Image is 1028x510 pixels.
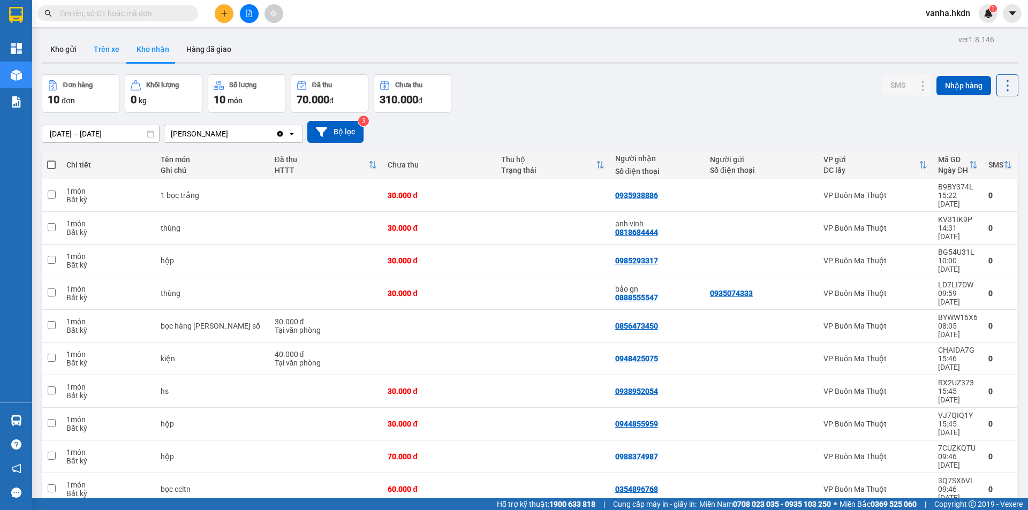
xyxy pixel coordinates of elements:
div: 0818684444 [615,228,658,237]
div: 09:46 [DATE] [938,485,978,502]
div: Mã GD [938,155,969,164]
div: 0 [988,485,1012,493]
span: search [44,10,52,17]
div: 1 món [66,252,150,261]
div: 0935938886 [615,191,658,200]
div: 1 món [66,481,150,489]
img: logo-vxr [9,7,23,23]
div: 0856473450 [615,322,658,330]
div: 09:46 [DATE] [938,452,978,469]
div: Người gửi [710,155,813,164]
span: vanha.hkdn [917,6,979,20]
button: Hàng đã giao [178,36,240,62]
div: 1 món [66,285,150,293]
img: dashboard-icon [11,43,22,54]
div: 3Q7SX6VL [938,476,978,485]
div: 14:31 [DATE] [938,224,978,241]
div: Đơn hàng [63,81,93,89]
div: Bất kỳ [66,261,150,269]
div: 1 món [66,187,150,195]
span: file-add [245,10,253,17]
th: Toggle SortBy [983,151,1017,179]
div: bọc hàng thiếu số [161,322,264,330]
div: Ghi chú [161,166,264,174]
span: | [925,498,926,510]
button: file-add [240,4,259,23]
sup: 3 [358,116,369,126]
div: Tên món [161,155,264,164]
div: 70.000 đ [388,452,490,461]
sup: 1 [989,5,997,12]
div: Chưa thu [388,161,490,169]
div: Chưa thu [395,81,422,89]
div: 15:22 [DATE] [938,191,978,208]
div: 30.000 đ [388,224,490,232]
div: 15:45 [DATE] [938,420,978,437]
div: 0944855959 [615,420,658,428]
span: Miền Nam [699,498,831,510]
div: VP Buôn Ma Thuột [823,387,927,395]
span: Hỗ trợ kỹ thuật: [497,498,595,510]
span: Miền Bắc [840,498,917,510]
div: VJ7QIQ1Y [938,411,978,420]
div: 08:05 [DATE] [938,322,978,339]
button: caret-down [1003,4,1022,23]
div: Bất kỳ [66,456,150,465]
div: 0 [988,452,1012,461]
span: đ [418,96,422,105]
div: RX2UZ373 [938,378,978,387]
div: 0 [988,387,1012,395]
div: 60.000 đ [388,485,490,493]
div: 30.000 đ [275,317,377,326]
img: warehouse-icon [11,70,22,81]
div: HTTT [275,166,369,174]
div: 10:00 [DATE] [938,256,978,273]
span: | [603,498,605,510]
div: 0354896768 [615,485,658,493]
div: Đã thu [312,81,332,89]
div: bọc ccltn [161,485,264,493]
div: 30.000 đ [388,387,490,395]
div: Người nhận [615,154,700,163]
div: bảo gn [615,285,700,293]
div: 7CUZKQTU [938,444,978,452]
div: VP Buôn Ma Thuột [823,485,927,493]
span: message [11,488,21,498]
div: hộp [161,256,264,265]
div: Bất kỳ [66,359,150,367]
th: Toggle SortBy [933,151,983,179]
div: VP Buôn Ma Thuột [823,322,927,330]
div: Bất kỳ [66,424,150,432]
th: Toggle SortBy [818,151,933,179]
div: 09:59 [DATE] [938,289,978,306]
div: VP Buôn Ma Thuột [823,420,927,428]
div: 0985293317 [615,256,658,265]
div: 30.000 đ [388,289,490,298]
div: ver 1.8.146 [958,34,994,45]
div: VP gửi [823,155,919,164]
span: 70.000 [297,93,329,106]
div: Bất kỳ [66,228,150,237]
span: 0 [131,93,137,106]
div: 1 món [66,219,150,228]
div: Số lượng [229,81,256,89]
div: hộp [161,452,264,461]
div: KV31IK9P [938,215,978,224]
span: 10 [48,93,59,106]
div: 0888555547 [615,293,658,302]
button: Kho nhận [128,36,178,62]
div: 40.000 đ [275,350,377,359]
div: Khối lượng [146,81,179,89]
div: 0 [988,191,1012,200]
button: Đơn hàng10đơn [42,74,119,113]
div: VP Buôn Ma Thuột [823,224,927,232]
button: SMS [882,75,914,95]
div: Ngày ĐH [938,166,969,174]
input: Tìm tên, số ĐT hoặc mã đơn [59,7,185,19]
div: 15:45 [DATE] [938,387,978,404]
button: plus [215,4,233,23]
div: Số điện thoại [710,166,813,174]
div: BYWW16X6 [938,313,978,322]
div: VP Buôn Ma Thuột [823,256,927,265]
span: 310.000 [380,93,418,106]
